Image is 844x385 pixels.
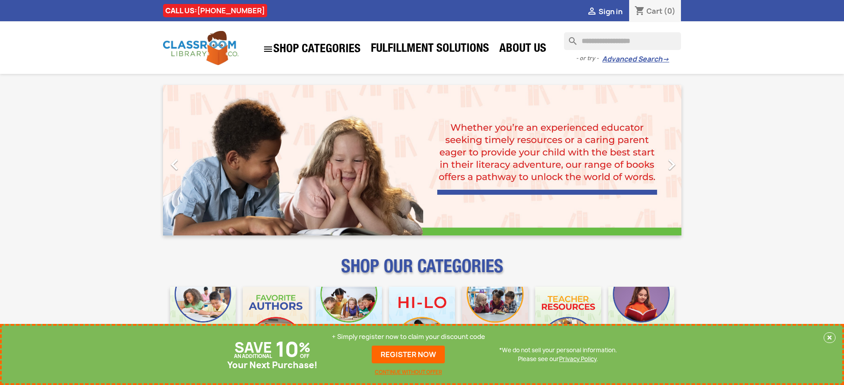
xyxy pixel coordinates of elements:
img: CLC_Bulk_Mobile.jpg [170,287,236,353]
img: CLC_HiLo_Mobile.jpg [389,287,455,353]
span: → [662,55,669,64]
i:  [163,154,186,176]
p: SHOP OUR CATEGORIES [163,264,681,280]
i: search [564,32,575,43]
i:  [587,7,597,17]
a: Fulfillment Solutions [366,41,494,58]
a: Previous [163,85,241,235]
input: Search [564,32,681,50]
img: CLC_Dyslexia_Mobile.jpg [608,287,674,353]
a: Next [603,85,681,235]
i:  [661,154,683,176]
span: (0) [664,6,676,16]
img: CLC_Favorite_Authors_Mobile.jpg [243,287,309,353]
span: - or try - [576,54,602,63]
span: Sign in [599,7,622,16]
a: [PHONE_NUMBER] [197,6,265,15]
a: Advanced Search→ [602,55,669,64]
i: shopping_cart [634,6,645,17]
img: CLC_Phonics_And_Decodables_Mobile.jpg [316,287,382,353]
img: CLC_Fiction_Nonfiction_Mobile.jpg [462,287,528,353]
div: CALL US: [163,4,267,17]
i:  [263,44,273,54]
img: Classroom Library Company [163,31,238,65]
a: SHOP CATEGORIES [258,39,365,59]
a: About Us [495,41,551,58]
img: CLC_Teacher_Resources_Mobile.jpg [535,287,601,353]
span: Cart [646,6,662,16]
a:  Sign in [587,7,622,16]
ul: Carousel container [163,85,681,235]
